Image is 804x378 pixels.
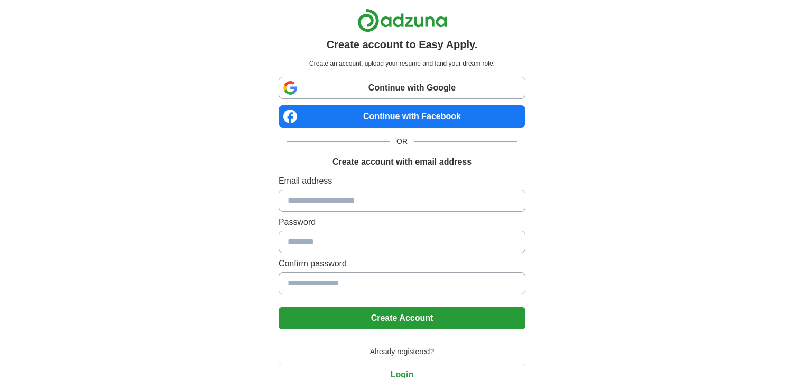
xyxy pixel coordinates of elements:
a: Continue with Google [279,77,525,99]
label: Email address [279,175,525,187]
p: Create an account, upload your resume and land your dream role. [281,59,523,68]
h1: Create account to Easy Apply. [327,37,478,52]
span: OR [390,136,414,147]
label: Confirm password [279,257,525,270]
h1: Create account with email address [332,156,472,168]
a: Continue with Facebook [279,105,525,128]
label: Password [279,216,525,229]
button: Create Account [279,307,525,329]
img: Adzuna logo [357,8,447,32]
span: Already registered? [364,346,440,357]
